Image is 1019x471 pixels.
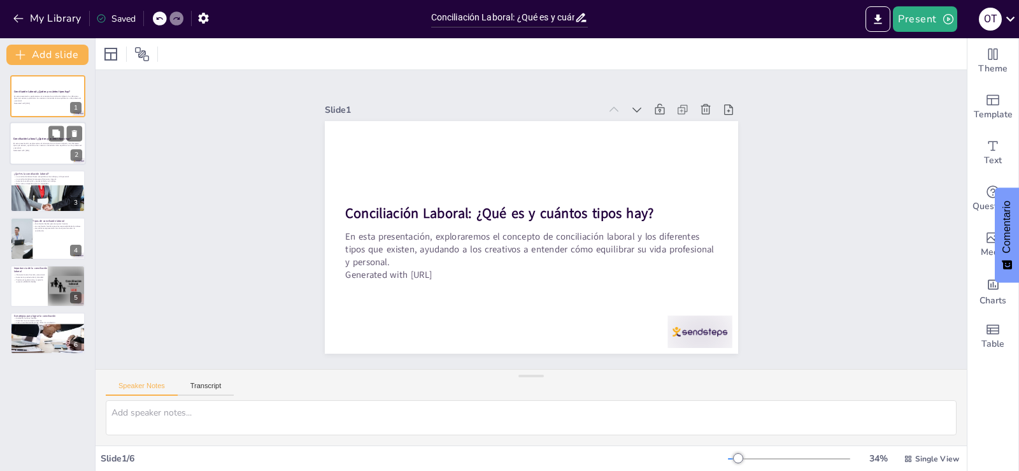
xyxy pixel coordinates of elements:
div: 5 [70,292,82,303]
p: Importancia de la conciliación laboral [14,266,48,273]
div: Add ready made slides [967,84,1018,130]
p: No es solo un beneficio para los empleados. [14,182,82,185]
p: Aumenta la productividad y felicidad. [14,276,48,279]
p: En esta presentación, exploraremos el concepto de conciliación laboral y los diferentes tipos que... [13,142,82,149]
button: Delete Slide [67,126,82,141]
p: Generated with [URL] [14,102,82,105]
span: Media [981,245,1006,259]
div: 2 [10,122,86,166]
p: Establecer horarios flexibles. [14,317,82,319]
strong: Conciliación Laboral: ¿Qué es y cuántos tipos hay? [14,91,70,94]
p: Las políticas empresariales son clave para fomentar la conciliación. [32,228,82,232]
div: 1 [70,102,82,113]
p: Previene el agotamiento y mejora la retención [PERSON_NAME]. [14,278,48,282]
div: 1 [10,75,85,117]
p: Aumenta la satisfacción y productividad en el trabajo. [14,180,82,183]
div: 2 [71,150,82,161]
div: Get real-time input from your audience [967,176,1018,222]
div: Add a table [967,314,1018,359]
span: Charts [980,294,1006,308]
p: Tipos de conciliación laboral [32,219,82,223]
span: Text [984,154,1002,168]
div: Saved [96,13,136,25]
button: Present [893,6,957,32]
button: Add slide [6,45,89,65]
span: Position [134,47,150,62]
button: My Library [10,8,87,29]
strong: Conciliación Laboral: ¿Qué es y cuántos tipos hay? [13,138,71,141]
p: Generated with [URL] [13,150,82,152]
div: Add charts and graphs [967,268,1018,314]
div: 4 [10,217,85,259]
div: Add images, graphics, shapes or video [967,222,1018,268]
p: Estrategias para lograr la conciliación [14,314,82,318]
p: Conciliación flexible permite ajustar horarios. [32,222,82,225]
button: Export to PowerPoint [866,6,890,32]
div: o t [979,8,1002,31]
p: En esta presentación, exploraremos el concepto de conciliación laboral y los diferentes tipos que... [14,95,82,102]
div: Layout [101,44,121,64]
div: Slide 1 [299,88,564,185]
p: La conciliación familiar apoya las responsabilidades familiares. [32,225,82,228]
div: 3 [10,170,85,212]
div: 3 [70,197,82,208]
div: Change the overall theme [967,38,1018,84]
span: Single View [915,454,959,464]
span: Table [981,337,1004,351]
div: 6 [10,312,85,354]
button: Transcript [178,382,234,396]
p: Fomentar la comunicación abierta. [14,319,82,322]
p: Crear un ambiente laboral que valore la conciliación. [14,322,82,324]
button: Duplicate Slide [48,126,64,141]
button: o t [979,6,1002,32]
div: 34 % [863,453,894,465]
div: 4 [70,245,82,256]
span: Theme [978,62,1008,76]
p: ¿Qué es la conciliación laboral? [14,172,82,176]
div: Slide 1 / 6 [101,453,728,465]
strong: Conciliación Laboral: ¿Qué es y cuántos tipos hay? [350,167,649,280]
p: En esta presentación, exploraremos el concepto de conciliación laboral y los diferentes tipos que... [357,171,723,323]
p: La conciliación laboral busca el equilibrio entre trabajo y vida personal. [14,175,82,178]
input: Insert title [431,8,575,27]
div: 5 [10,265,85,307]
p: Vital para la salud mental y emocional. [14,273,48,276]
p: Generated with [URL] [369,208,727,336]
span: Questions [973,199,1014,214]
div: 6 [70,339,82,351]
button: Speaker Notes [106,382,178,396]
p: La conciliación laboral promueve el bienestar integral. [14,178,82,180]
span: Template [974,108,1013,122]
font: Comentario [1001,201,1012,254]
div: Add text boxes [967,130,1018,176]
button: Comentarios - Mostrar encuesta [995,188,1019,283]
